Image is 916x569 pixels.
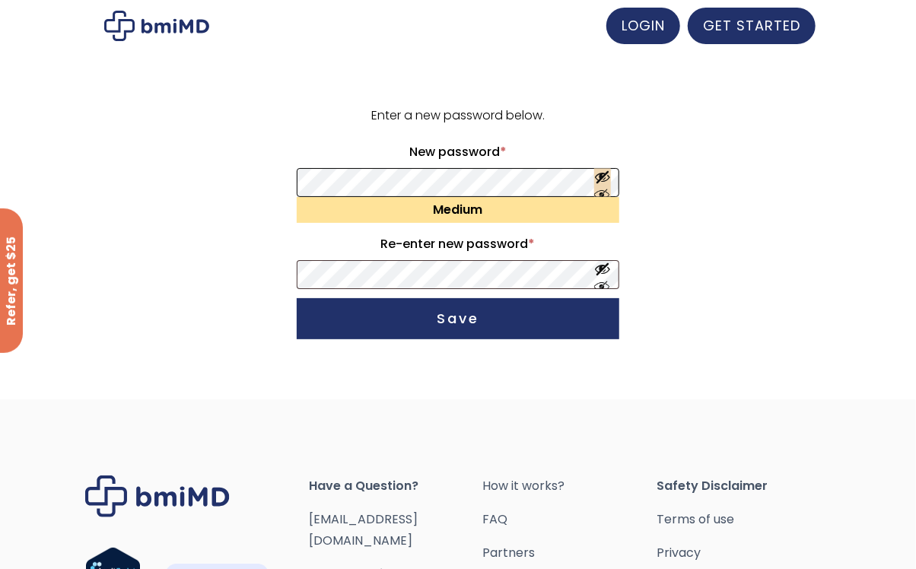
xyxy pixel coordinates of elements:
[297,298,619,339] button: Save
[483,509,657,530] a: FAQ
[85,475,230,517] img: Brand Logo
[483,475,657,497] a: How it works?
[297,232,619,256] label: Re-enter new password
[297,140,619,164] label: New password
[594,169,611,197] button: Show password
[606,8,680,44] a: LOGIN
[297,197,619,223] div: Medium
[594,261,611,289] button: Show password
[657,542,831,564] a: Privacy
[688,8,816,44] a: GET STARTED
[309,510,418,549] a: [EMAIL_ADDRESS][DOMAIN_NAME]
[622,16,665,35] span: LOGIN
[657,475,831,497] span: Safety Disclaimer
[483,542,657,564] a: Partners
[703,16,800,35] span: GET STARTED
[294,105,622,126] p: Enter a new password below.
[104,11,209,41] img: My account
[657,509,831,530] a: Terms of use
[309,475,483,497] span: Have a Question?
